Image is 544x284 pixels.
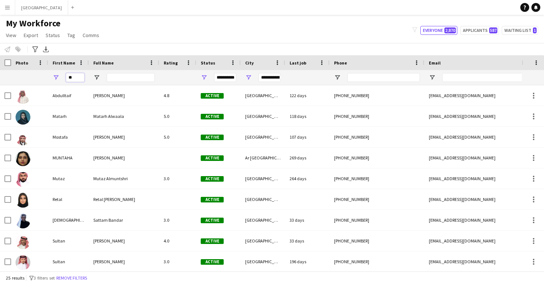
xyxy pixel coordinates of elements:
a: View [3,30,19,40]
span: 1 [533,27,537,33]
span: View [6,32,16,39]
div: 264 days [285,168,330,189]
button: Open Filter Menu [334,74,341,81]
span: Active [201,197,224,202]
span: Active [201,259,224,265]
div: [GEOGRAPHIC_DATA] [241,210,285,230]
div: Mostafa [48,127,89,147]
div: 3.0 [159,251,196,272]
div: 107 days [285,127,330,147]
button: Open Filter Menu [93,74,100,81]
button: Open Filter Menu [201,74,207,81]
div: Abdulltaif [48,85,89,106]
button: Open Filter Menu [53,74,59,81]
button: Open Filter Menu [245,74,252,81]
div: [PHONE_NUMBER] [330,251,424,272]
div: [PHONE_NUMBER] [330,127,424,147]
img: Retal faheem [16,193,30,208]
span: [PERSON_NAME] [93,93,125,98]
img: Mostafa Rehan [16,131,30,145]
span: First Name [53,60,75,66]
app-action-btn: Export XLSX [41,45,50,54]
button: [GEOGRAPHIC_DATA] [15,0,68,15]
div: 4.0 [159,231,196,251]
div: 3.0 [159,168,196,189]
div: 196 days [285,251,330,272]
span: Status [46,32,60,39]
span: Last job [290,60,306,66]
input: Phone Filter Input [347,73,420,82]
span: Comms [83,32,99,39]
span: Mutaz Almuntshri [93,176,128,181]
div: [DEMOGRAPHIC_DATA] [48,210,89,230]
div: Matarh [48,106,89,126]
img: Mutaz Almuntshri [16,172,30,187]
div: 269 days [285,148,330,168]
span: 2,870 [444,27,456,33]
span: Active [201,176,224,182]
div: 118 days [285,106,330,126]
span: Active [201,218,224,223]
div: [PHONE_NUMBER] [330,85,424,106]
div: [PHONE_NUMBER] [330,210,424,230]
span: Sattam Bandar [93,217,123,223]
div: 122 days [285,85,330,106]
img: Sultan Alghamdi [16,255,30,270]
span: Full Name [93,60,114,66]
span: Matarh Alwaala [93,113,124,119]
div: [PHONE_NUMBER] [330,168,424,189]
div: [PHONE_NUMBER] [330,231,424,251]
span: [PERSON_NAME] [93,238,125,244]
div: 33 days [285,210,330,230]
div: [GEOGRAPHIC_DATA] [241,189,285,209]
span: Active [201,93,224,99]
span: Status [201,60,215,66]
img: MUNTAHA ALSHAMMARI [16,151,30,166]
div: [GEOGRAPHIC_DATA] [241,168,285,189]
input: First Name Filter Input [66,73,84,82]
span: [PERSON_NAME] [93,155,125,161]
input: Full Name Filter Input [107,73,155,82]
div: 4.8 [159,85,196,106]
span: Active [201,155,224,161]
div: Sultan [48,231,89,251]
span: Active [201,238,224,244]
div: Retal [48,189,89,209]
button: Waiting list1 [502,26,538,35]
span: Tag [67,32,75,39]
span: Photo [16,60,28,66]
div: [GEOGRAPHIC_DATA] [241,127,285,147]
button: Remove filters [55,274,89,282]
div: [GEOGRAPHIC_DATA] [241,231,285,251]
div: 33 days [285,231,330,251]
span: Retal [PERSON_NAME] [93,197,135,202]
span: Rating [164,60,178,66]
span: City [245,60,254,66]
div: Ar [GEOGRAPHIC_DATA] [241,148,285,168]
a: Export [21,30,41,40]
span: Active [201,114,224,119]
app-action-btn: Advanced filters [31,45,40,54]
a: Tag [64,30,78,40]
div: 5.0 [159,127,196,147]
a: Comms [80,30,102,40]
span: Phone [334,60,347,66]
span: Active [201,135,224,140]
div: [PHONE_NUMBER] [330,189,424,209]
div: Sultan [48,251,89,272]
button: Everyone2,870 [420,26,457,35]
img: Sultan Al-khuayzi [16,234,30,249]
div: 3.0 [159,210,196,230]
div: 5.0 [159,106,196,126]
div: Mutaz [48,168,89,189]
img: Abdulltaif Altalhah [16,89,30,104]
button: Open Filter Menu [429,74,435,81]
span: Email [429,60,441,66]
span: [PERSON_NAME] [93,134,125,140]
img: Sattam Bandar [16,214,30,228]
div: [PHONE_NUMBER] [330,106,424,126]
div: [GEOGRAPHIC_DATA] [241,85,285,106]
div: [GEOGRAPHIC_DATA] [241,106,285,126]
span: [PERSON_NAME] [93,259,125,264]
div: [PHONE_NUMBER] [330,148,424,168]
